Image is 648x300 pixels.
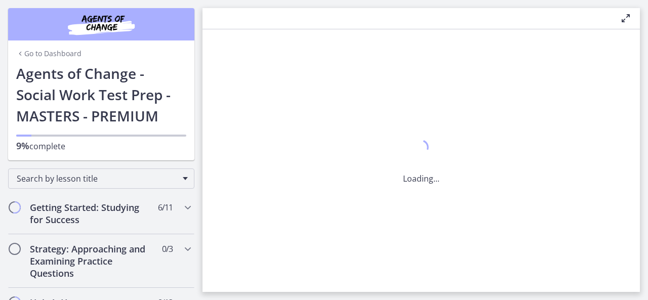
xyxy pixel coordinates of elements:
[403,137,439,160] div: 1
[16,49,82,59] a: Go to Dashboard
[8,168,194,189] div: Search by lesson title
[158,201,173,213] span: 6 / 11
[403,173,439,185] p: Loading...
[16,140,29,152] span: 9%
[162,243,173,255] span: 0 / 3
[40,12,162,36] img: Agents of Change
[30,243,153,279] h2: Strategy: Approaching and Examining Practice Questions
[30,201,153,226] h2: Getting Started: Studying for Success
[17,173,178,184] span: Search by lesson title
[16,63,186,126] h1: Agents of Change - Social Work Test Prep - MASTERS - PREMIUM
[16,140,186,152] p: complete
